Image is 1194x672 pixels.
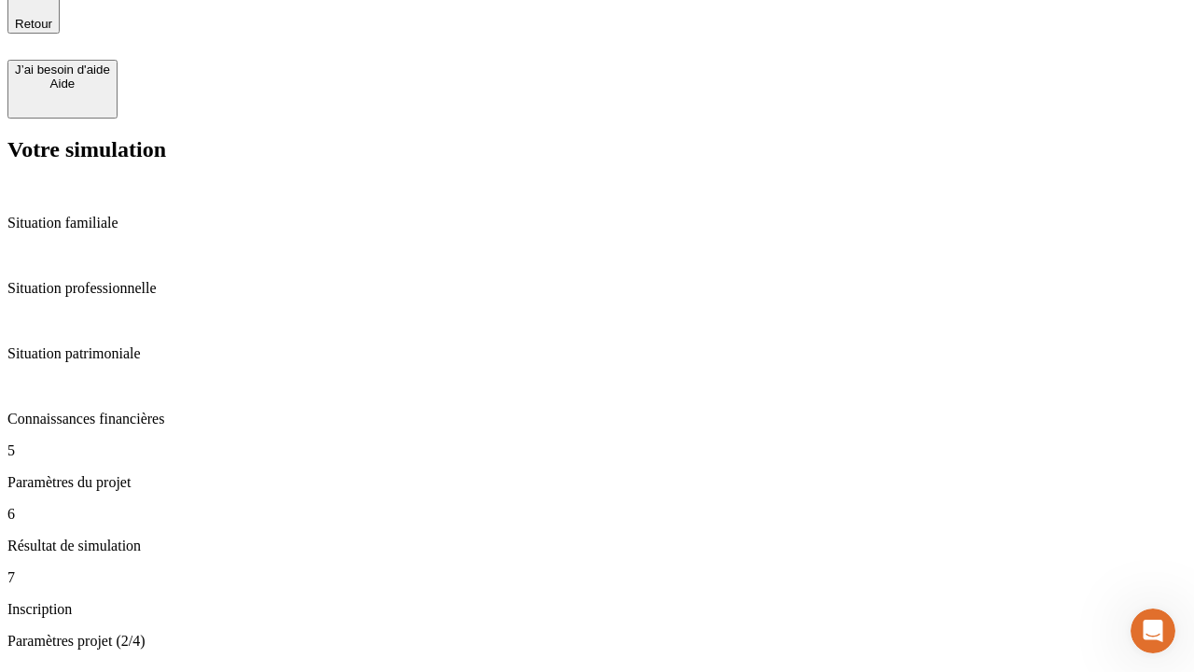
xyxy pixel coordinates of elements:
[15,77,110,91] div: Aide
[7,345,1187,362] p: Situation patrimoniale
[7,60,118,119] button: J’ai besoin d'aideAide
[7,474,1187,491] p: Paramètres du projet
[7,569,1187,586] p: 7
[1131,609,1175,653] iframe: Intercom live chat
[7,538,1187,554] p: Résultat de simulation
[7,633,1187,650] p: Paramètres projet (2/4)
[7,280,1187,297] p: Situation professionnelle
[15,63,110,77] div: J’ai besoin d'aide
[7,137,1187,162] h2: Votre simulation
[7,442,1187,459] p: 5
[15,17,52,31] span: Retour
[7,411,1187,427] p: Connaissances financières
[7,215,1187,231] p: Situation familiale
[7,601,1187,618] p: Inscription
[7,506,1187,523] p: 6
